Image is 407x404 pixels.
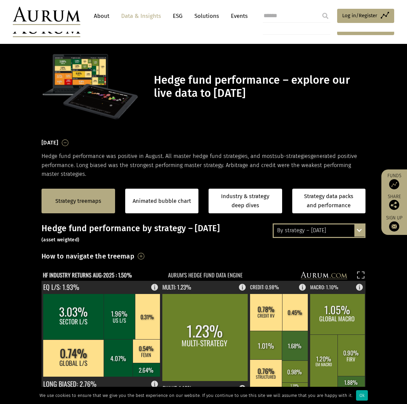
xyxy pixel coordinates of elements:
p: Hedge fund performance was positive in August. All master hedge fund strategies, and most generat... [42,152,365,179]
a: Solutions [191,10,222,22]
span: Log in/Register [342,11,377,20]
a: About [90,10,113,22]
a: Log in/Register [337,9,394,23]
a: Strategy data packs and performance [292,189,366,213]
h1: Hedge fund performance – explore our live data to [DATE] [154,74,364,100]
a: ESG [169,10,186,22]
div: By strategy – [DATE] [274,224,364,237]
h3: Hedge fund performance by strategy – [DATE] [42,223,365,244]
img: Access Funds [389,179,399,189]
img: Share this post [389,200,399,210]
h3: [DATE] [42,138,58,148]
a: Industry & strategy deep dives [209,189,282,213]
a: Strategy treemaps [55,197,101,206]
a: Animated bubble chart [133,197,191,206]
img: Aurum [13,7,80,25]
a: Events [227,10,248,22]
div: Share [385,194,404,210]
span: sub-strategies [274,153,310,159]
a: Sign up [385,215,404,232]
div: Ok [356,390,368,401]
a: Data & Insights [118,10,164,22]
small: (asset weighted) [42,237,79,243]
a: Funds [385,173,404,189]
input: Submit [319,9,332,23]
h3: How to navigate the treemap [42,250,134,262]
img: Sign up to our newsletter [389,221,399,232]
